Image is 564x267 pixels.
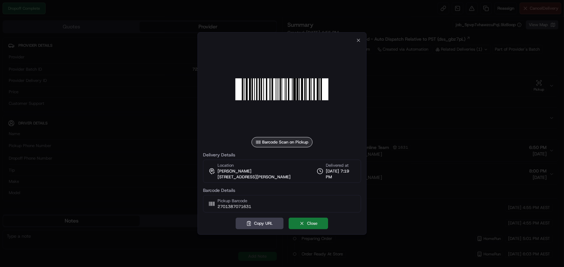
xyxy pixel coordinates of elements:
[218,204,251,210] span: 2701387071631
[289,218,328,229] button: Close
[218,198,251,204] span: Pickup Barcode
[326,163,356,168] span: Delivered at
[236,43,329,136] img: barcode_scan_on_pickup image
[326,168,356,180] span: [DATE] 7:19 PM
[203,188,361,193] label: Barcode Details
[218,168,251,174] span: [PERSON_NAME]
[218,174,291,180] span: [STREET_ADDRESS][PERSON_NAME]
[218,163,234,168] span: Location
[203,153,361,157] label: Delivery Details
[251,137,313,147] div: Barcode Scan on Pickup
[236,218,284,229] button: Copy URL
